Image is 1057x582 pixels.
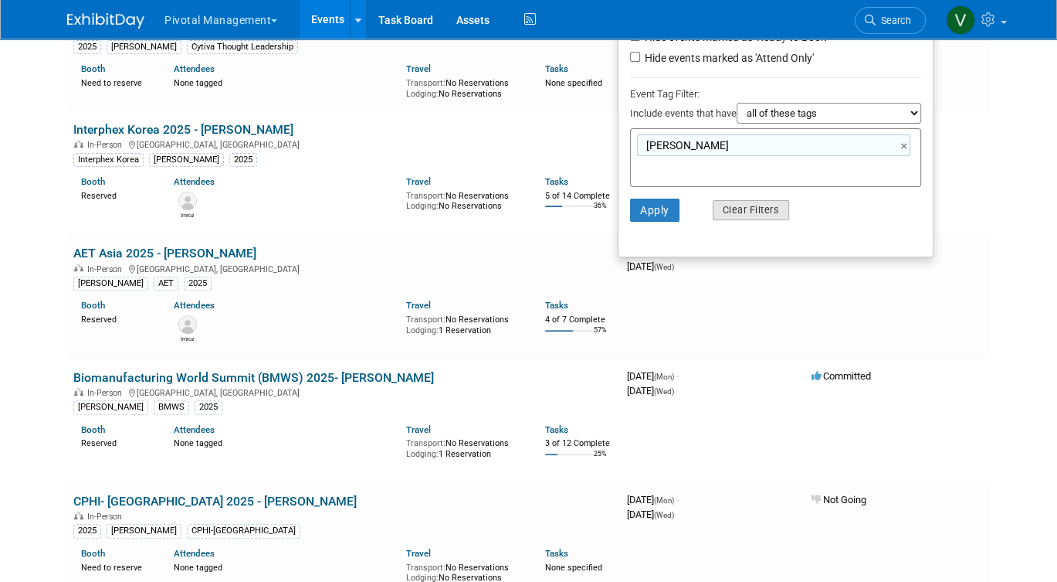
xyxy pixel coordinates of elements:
div: [GEOGRAPHIC_DATA], [GEOGRAPHIC_DATA] [73,138,615,150]
span: - [676,494,679,505]
button: Clear Filters [713,200,790,220]
div: [GEOGRAPHIC_DATA], [GEOGRAPHIC_DATA] [73,262,615,274]
span: - [676,370,679,382]
span: [DATE] [627,260,674,272]
img: Valerie Weld [946,5,975,35]
a: Search [855,7,926,34]
div: 3 of 12 Complete [545,438,615,449]
div: 2025 [184,277,212,291]
span: In-Person [87,388,127,398]
span: (Wed) [654,511,674,519]
span: (Wed) [654,263,674,271]
a: CPHI- [GEOGRAPHIC_DATA] 2025 - [PERSON_NAME] [73,494,357,509]
span: Not Going [811,494,866,505]
span: Lodging: [406,201,439,211]
div: [PERSON_NAME] [107,40,181,54]
span: (Mon) [654,496,674,505]
div: 4 of 7 Complete [545,315,615,325]
a: Booth [81,548,105,559]
span: [DATE] [627,509,674,520]
img: In-Person Event [74,264,83,272]
div: 2025 [229,153,257,167]
div: Reserved [81,311,151,325]
span: None specified [545,78,602,88]
div: Event Tag Filter: [630,85,921,103]
span: Search [876,15,911,26]
span: Transport: [406,438,445,448]
div: No Reservations 1 Reservation [406,311,522,335]
span: In-Person [87,512,127,522]
a: × [900,138,910,155]
div: No Reservations No Reservations [406,75,522,99]
img: ExhibitDay [67,13,144,29]
div: None tagged [174,75,394,89]
span: (Mon) [654,373,674,381]
a: Attendees [174,63,215,74]
div: [PERSON_NAME] [107,524,181,538]
a: Booth [81,63,105,74]
div: Include events that have [630,103,921,128]
span: Transport: [406,78,445,88]
span: [DATE] [627,494,679,505]
div: Interphex Korea [73,153,144,167]
span: Lodging: [406,89,439,99]
span: Transport: [406,315,445,325]
span: [DATE] [627,385,674,397]
a: Tasks [545,300,568,311]
a: Booth [81,176,105,187]
div: CPHI-[GEOGRAPHIC_DATA] [187,524,300,538]
div: [PERSON_NAME] [149,153,224,167]
div: [GEOGRAPHIC_DATA], [GEOGRAPHIC_DATA] [73,386,615,398]
div: [PERSON_NAME] [73,400,148,414]
div: None tagged [174,435,394,449]
div: No Reservations 1 Reservation [406,435,522,459]
img: Imroz Ghangas [178,315,197,334]
div: 2025 [73,524,101,538]
div: AET [154,277,178,291]
a: Tasks [545,176,568,187]
span: Transport: [406,191,445,201]
a: Attendees [174,548,215,559]
a: Attendees [174,176,215,187]
a: Attendees [174,424,215,435]
div: Need to reserve [81,560,151,573]
div: [PERSON_NAME] [73,277,148,291]
a: Tasks [545,424,568,435]
a: Tasks [545,548,568,559]
span: Lodging: [406,325,439,335]
span: Lodging: [406,449,439,459]
a: Tasks [545,63,568,74]
div: Imroz Ghangas [178,210,197,220]
a: Travel [406,424,431,435]
label: Hide events marked as 'Attend Only' [642,50,814,66]
span: [DATE] [627,370,679,382]
div: 2025 [195,400,222,414]
img: In-Person Event [74,140,83,148]
a: Booth [81,300,105,311]
span: (Wed) [654,387,674,396]
span: [PERSON_NAME] [643,138,729,153]
div: 2025 [73,40,101,54]
span: Transport: [406,563,445,573]
img: In-Person Event [74,388,83,396]
div: Cytiva Thought Leadership [187,40,298,54]
div: 5 of 14 Complete [545,191,615,202]
td: 25% [594,450,607,471]
a: Biomanufacturing World Summit (BMWS) 2025- [PERSON_NAME] [73,370,434,385]
a: Travel [406,63,431,74]
td: 36% [594,202,607,223]
a: Travel [406,300,431,311]
a: Interphex Korea 2025 - [PERSON_NAME] [73,122,293,137]
span: In-Person [87,264,127,274]
div: BMWS [154,400,189,414]
a: Booth [81,424,105,435]
img: Imroz Ghangas [178,192,197,210]
div: Reserved [81,435,151,449]
div: Imroz Ghangas [178,334,197,343]
div: None tagged [174,560,394,573]
a: Travel [406,548,431,559]
td: 57% [594,326,607,347]
span: None specified [545,563,602,573]
a: AET Asia 2025 - [PERSON_NAME] [73,246,256,260]
div: No Reservations No Reservations [406,188,522,212]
